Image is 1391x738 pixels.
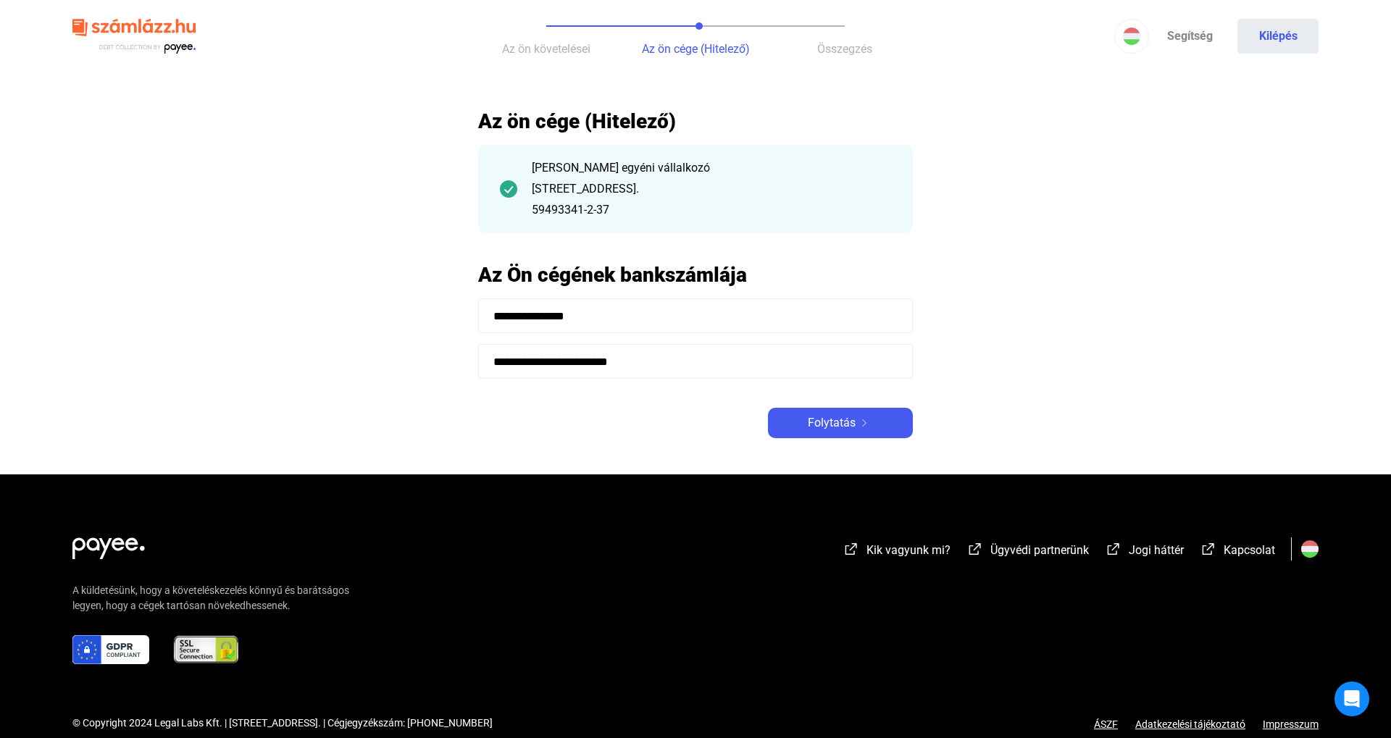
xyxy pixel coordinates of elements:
[843,545,951,559] a: external-link-whiteKik vagyunk mi?
[72,716,493,731] div: © Copyright 2024 Legal Labs Kft. | [STREET_ADDRESS]. | Cégjegyzékszám: [PHONE_NUMBER]
[843,542,860,556] img: external-link-white
[1301,540,1319,558] img: HU.svg
[768,408,913,438] button: Folytatásarrow-right-white
[532,159,891,177] div: [PERSON_NAME] egyéni vállalkozó
[866,543,951,557] span: Kik vagyunk mi?
[72,13,196,60] img: szamlazzhu-logo
[1200,545,1275,559] a: external-link-whiteKapcsolat
[1334,682,1369,716] div: Open Intercom Messenger
[1200,542,1217,556] img: external-link-white
[856,419,873,427] img: arrow-right-white
[1094,718,1118,730] a: ÁSZF
[966,542,984,556] img: external-link-white
[808,414,856,432] span: Folytatás
[478,109,913,134] h2: Az ön cége (Hitelező)
[1105,542,1122,556] img: external-link-white
[1237,19,1319,54] button: Kilépés
[966,545,1089,559] a: external-link-whiteÜgyvédi partnerünk
[502,42,590,56] span: Az ön követelései
[500,180,517,198] img: checkmark-darker-green-circle
[1263,718,1319,730] a: Impresszum
[72,635,149,664] img: gdpr
[1118,718,1263,730] a: Adatkezelési tájékoztató
[1129,543,1184,557] span: Jogi háttér
[1105,545,1184,559] a: external-link-whiteJogi háttér
[990,543,1089,557] span: Ügyvédi partnerünk
[72,529,145,559] img: white-payee-white-dot.svg
[642,42,750,56] span: Az ön cége (Hitelező)
[532,180,891,198] div: [STREET_ADDRESS].
[1224,543,1275,557] span: Kapcsolat
[1114,19,1149,54] button: HU
[1123,28,1140,45] img: HU
[1149,19,1230,54] a: Segítség
[817,42,872,56] span: Összegzés
[532,201,891,219] div: 59493341-2-37
[478,262,913,288] h2: Az Ön cégének bankszámlája
[172,635,240,664] img: ssl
